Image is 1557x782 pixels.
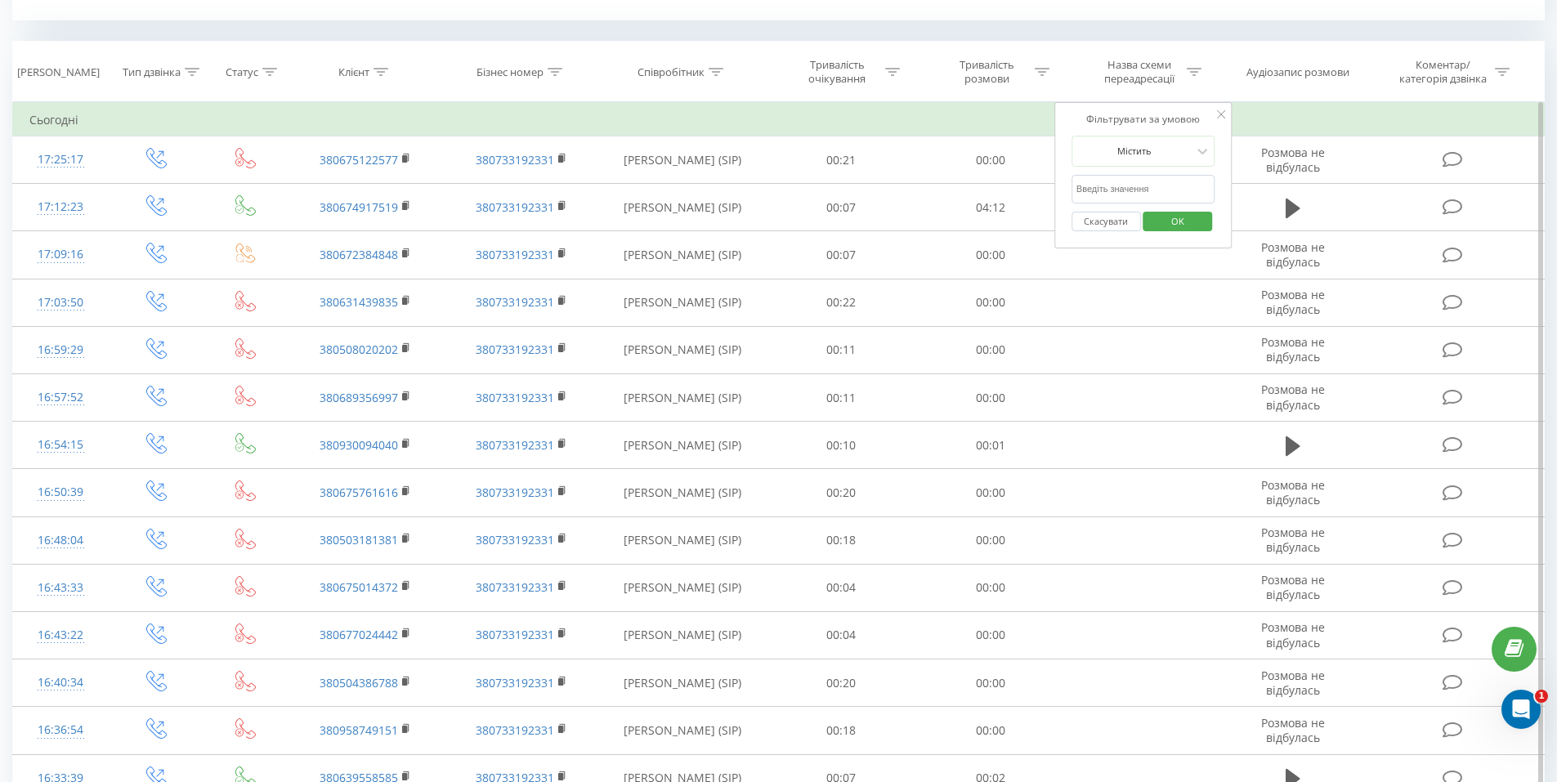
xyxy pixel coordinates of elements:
[29,429,92,461] div: 16:54:15
[338,65,369,79] div: Клієнт
[320,247,398,262] a: 380672384848
[916,422,1066,469] td: 00:01
[29,382,92,413] div: 16:57:52
[1072,175,1215,203] input: Введіть значення
[1501,690,1541,729] iframe: Intercom live chat
[123,65,181,79] div: Тип дзвінка
[476,485,554,500] a: 380733192331
[1143,212,1213,232] button: OK
[1261,334,1325,364] span: Розмова не відбулась
[476,722,554,738] a: 380733192331
[599,374,767,422] td: [PERSON_NAME] (SIP)
[1261,668,1325,698] span: Розмова не відбулась
[29,619,92,651] div: 16:43:22
[599,707,767,754] td: [PERSON_NAME] (SIP)
[476,627,554,642] a: 380733192331
[13,104,1545,136] td: Сьогодні
[476,342,554,357] a: 380733192331
[320,532,398,547] a: 380503181381
[1261,382,1325,412] span: Розмова не відбулась
[320,390,398,405] a: 380689356997
[320,342,398,357] a: 380508020202
[916,469,1066,516] td: 00:00
[1261,477,1325,507] span: Розмова не відбулась
[767,422,916,469] td: 00:10
[916,279,1066,326] td: 00:00
[476,247,554,262] a: 380733192331
[320,722,398,738] a: 380958749151
[476,532,554,547] a: 380733192331
[599,231,767,279] td: [PERSON_NAME] (SIP)
[767,564,916,611] td: 00:04
[29,334,92,366] div: 16:59:29
[29,191,92,223] div: 17:12:23
[599,611,767,659] td: [PERSON_NAME] (SIP)
[916,326,1066,373] td: 00:00
[794,58,881,86] div: Тривалість очікування
[29,239,92,270] div: 17:09:16
[767,707,916,754] td: 00:18
[1261,525,1325,555] span: Розмова не відбулась
[476,152,554,168] a: 380733192331
[916,707,1066,754] td: 00:00
[599,564,767,611] td: [PERSON_NAME] (SIP)
[916,611,1066,659] td: 00:00
[916,516,1066,564] td: 00:00
[320,294,398,310] a: 380631439835
[29,525,92,556] div: 16:48:04
[767,469,916,516] td: 00:20
[1155,208,1201,234] span: OK
[1072,111,1215,127] div: Фільтрувати за умовою
[320,485,398,500] a: 380675761616
[767,374,916,422] td: 00:11
[916,231,1066,279] td: 00:00
[599,516,767,564] td: [PERSON_NAME] (SIP)
[476,437,554,453] a: 380733192331
[320,675,398,690] a: 380504386788
[599,659,767,707] td: [PERSON_NAME] (SIP)
[767,611,916,659] td: 00:04
[320,152,398,168] a: 380675122577
[476,579,554,595] a: 380733192331
[29,714,92,746] div: 16:36:54
[476,65,544,79] div: Бізнес номер
[320,437,398,453] a: 380930094040
[1261,287,1325,317] span: Розмова не відбулась
[1261,239,1325,270] span: Розмова не відбулась
[1395,58,1491,86] div: Коментар/категорія дзвінка
[767,516,916,564] td: 00:18
[943,58,1031,86] div: Тривалість розмови
[599,184,767,231] td: [PERSON_NAME] (SIP)
[320,627,398,642] a: 380677024442
[599,136,767,184] td: [PERSON_NAME] (SIP)
[29,287,92,319] div: 17:03:50
[476,675,554,690] a: 380733192331
[916,136,1066,184] td: 00:00
[226,65,258,79] div: Статус
[476,390,554,405] a: 380733192331
[476,294,554,310] a: 380733192331
[767,136,916,184] td: 00:21
[320,199,398,215] a: 380674917519
[638,65,705,79] div: Співробітник
[29,572,92,604] div: 16:43:33
[767,279,916,326] td: 00:22
[767,231,916,279] td: 00:07
[916,564,1066,611] td: 00:00
[1246,65,1349,79] div: Аудіозапис розмови
[767,659,916,707] td: 00:20
[1261,715,1325,745] span: Розмова не відбулась
[17,65,100,79] div: [PERSON_NAME]
[1261,619,1325,650] span: Розмова не відбулась
[599,279,767,326] td: [PERSON_NAME] (SIP)
[916,184,1066,231] td: 04:12
[767,184,916,231] td: 00:07
[29,476,92,508] div: 16:50:39
[29,144,92,176] div: 17:25:17
[916,374,1066,422] td: 00:00
[767,326,916,373] td: 00:11
[1072,212,1141,232] button: Скасувати
[320,579,398,595] a: 380675014372
[1261,572,1325,602] span: Розмова не відбулась
[1095,58,1183,86] div: Назва схеми переадресації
